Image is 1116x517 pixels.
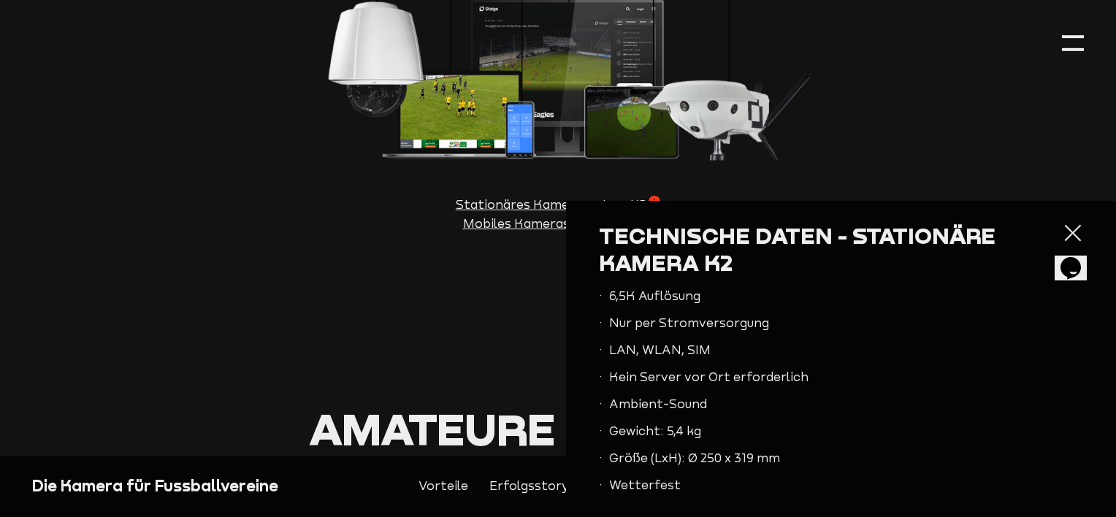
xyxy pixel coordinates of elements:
[599,341,964,360] li: LAN, WLAN, SIM
[599,476,964,495] li: Wetterfest
[456,196,661,215] span: Stationäres Kamerasystem K2
[599,422,964,441] li: Gewicht: 5,4 kg
[463,215,654,234] span: Mobiles Kamerasystem K2M
[1055,237,1101,280] iframe: chat widget
[309,402,808,498] span: Amateure bis Profis – alle Vereine
[599,314,964,333] li: Nur per Stromversorgung
[599,395,964,414] li: Ambient-Sound
[599,222,995,276] span: Technische Daten - Stationäre Kamera K2
[599,449,964,468] li: Größe (LxH): Ø 250 x 319 mm
[489,477,575,496] a: Erfolgsstorys
[599,287,964,306] li: 6,5K Auflösung
[599,368,964,387] li: Kein Server vor Ort erforderlich
[32,475,283,497] div: Die Kamera für Fussballvereine
[418,477,468,496] a: Vorteile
